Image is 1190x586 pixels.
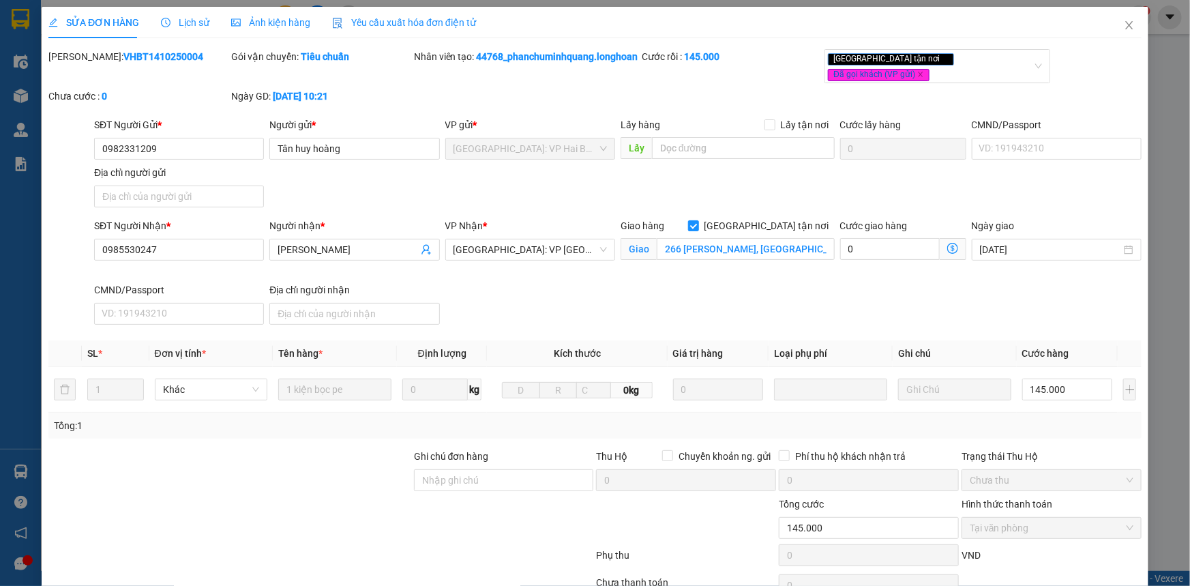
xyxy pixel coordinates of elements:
[54,379,76,400] button: delete
[652,137,835,159] input: Dọc đường
[94,218,264,233] div: SĐT Người Nhận
[840,119,902,130] label: Cước lấy hàng
[621,119,660,130] span: Lấy hàng
[48,17,139,28] span: SỬA ĐƠN HÀNG
[673,379,764,400] input: 0
[1022,348,1069,359] span: Cước hàng
[94,165,264,180] div: Địa chỉ người gửi
[962,449,1142,464] div: Trạng thái Thu Hộ
[301,51,349,62] b: Tiêu chuẩn
[595,548,778,572] div: Phụ thu
[231,18,241,27] span: picture
[163,379,260,400] span: Khác
[790,449,911,464] span: Phí thu hộ khách nhận trả
[840,138,966,160] input: Cước lấy hàng
[453,138,607,159] span: Hà Nội: VP Hai Bà Trưng
[269,282,439,297] div: Địa chỉ người nhận
[1123,379,1136,400] button: plus
[54,418,460,433] div: Tổng: 1
[980,242,1121,257] input: Ngày giao
[769,340,893,367] th: Loại phụ phí
[269,117,439,132] div: Người gửi
[775,117,835,132] span: Lấy tận nơi
[970,518,1133,538] span: Tại văn phòng
[48,49,228,64] div: [PERSON_NAME]:
[418,348,466,359] span: Định lượng
[421,244,432,255] span: user-add
[502,382,540,398] input: D
[155,348,206,359] span: Đơn vị tính
[621,137,652,159] span: Lấy
[94,282,264,297] div: CMND/Passport
[22,20,220,51] strong: BIÊN NHẬN VẬN CHUYỂN BẢO AN EXPRESS
[48,89,228,104] div: Chưa cước :
[269,218,439,233] div: Người nhận
[414,469,594,491] input: Ghi chú đơn hàng
[231,17,310,28] span: Ảnh kiện hàng
[273,91,328,102] b: [DATE] 10:21
[445,117,615,132] div: VP gửi
[947,243,958,254] span: dollar-circle
[840,238,940,260] input: Cước giao hàng
[684,51,719,62] b: 145.000
[898,379,1011,400] input: Ghi Chú
[414,451,489,462] label: Ghi chú đơn hàng
[554,348,601,359] span: Kích thước
[468,379,481,400] span: kg
[278,379,391,400] input: VD: Bàn, Ghế
[576,382,610,398] input: C
[657,238,835,260] input: Giao tận nơi
[972,117,1142,132] div: CMND/Passport
[269,303,439,325] input: Địa chỉ của người nhận
[828,53,954,65] span: [GEOGRAPHIC_DATA] tận nơi
[87,348,98,359] span: SL
[596,451,627,462] span: Thu Hộ
[962,499,1052,510] label: Hình thức thanh toán
[231,89,411,104] div: Ngày GD:
[673,449,776,464] span: Chuyển khoản ng. gửi
[779,499,824,510] span: Tổng cước
[970,470,1133,490] span: Chưa thu
[962,550,981,561] span: VND
[611,382,653,398] span: 0kg
[48,18,58,27] span: edit
[94,186,264,207] input: Địa chỉ của người gửi
[1110,7,1148,45] button: Close
[453,239,607,260] span: Quảng Ngãi: VP Trường Chinh
[942,55,949,62] span: close
[893,340,1017,367] th: Ghi chú
[278,348,323,359] span: Tên hàng
[332,17,476,28] span: Yêu cầu xuất hóa đơn điện tử
[332,18,343,29] img: icon
[539,382,578,398] input: R
[445,220,484,231] span: VP Nhận
[25,81,220,133] span: [PHONE_NUMBER] - [DOMAIN_NAME]
[161,17,209,28] span: Lịch sử
[102,91,107,102] b: 0
[1124,20,1135,31] span: close
[123,51,203,62] b: VHBT1410250004
[972,220,1015,231] label: Ngày giao
[477,51,638,62] b: 44768_phanchuminhquang.longhoan
[414,49,640,64] div: Nhân viên tạo:
[231,49,411,64] div: Gói vận chuyển:
[642,49,822,64] div: Cước rồi :
[161,18,170,27] span: clock-circle
[917,71,924,78] span: close
[840,220,908,231] label: Cước giao hàng
[699,218,835,233] span: [GEOGRAPHIC_DATA] tận nơi
[94,117,264,132] div: SĐT Người Gửi
[828,69,929,81] span: Đã gọi khách (VP gửi)
[673,348,724,359] span: Giá trị hàng
[19,55,222,77] strong: (Công Ty TNHH Chuyển Phát Nhanh Bảo An - MST: 0109597835)
[621,238,657,260] span: Giao
[621,220,664,231] span: Giao hàng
